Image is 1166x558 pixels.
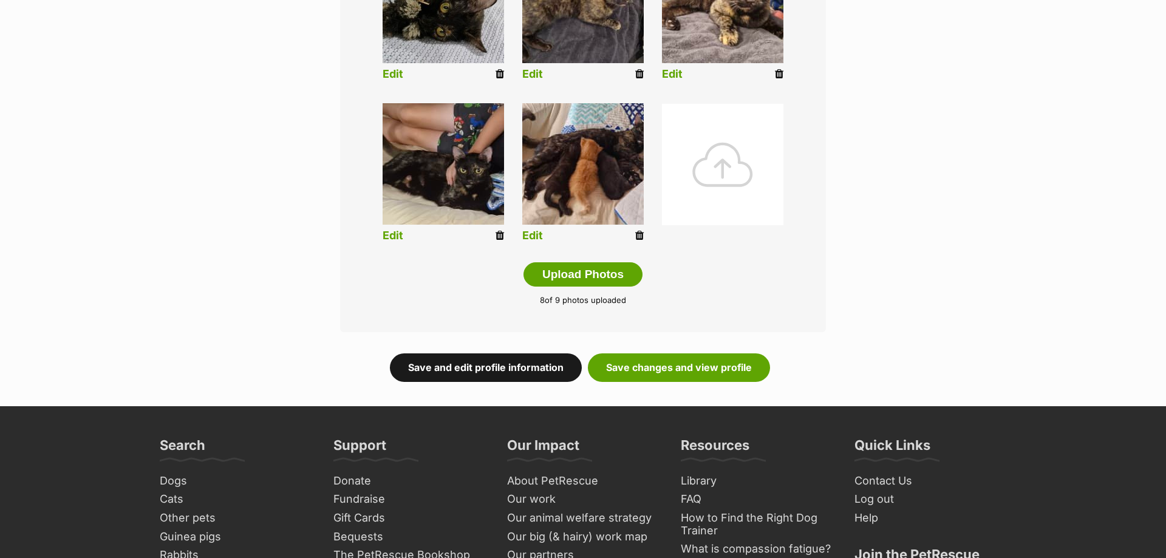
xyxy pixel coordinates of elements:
a: Edit [662,68,683,81]
a: Edit [383,68,403,81]
a: Gift Cards [329,509,490,528]
a: Save changes and view profile [588,353,770,381]
a: Fundraise [329,490,490,509]
p: of 9 photos uploaded [358,294,808,307]
a: Library [676,472,837,491]
a: Dogs [155,472,316,491]
h3: Search [160,437,205,461]
h3: Support [333,437,386,461]
a: Donate [329,472,490,491]
h3: Resources [681,437,749,461]
a: FAQ [676,490,837,509]
span: 8 [540,295,545,305]
img: yvusmjwjy9i5bvq9wkdv.jpg [383,103,504,225]
a: Cats [155,490,316,509]
h3: Our Impact [507,437,579,461]
a: Edit [383,230,403,242]
a: Log out [850,490,1011,509]
button: Upload Photos [523,262,643,287]
a: Our big (& hairy) work map [502,528,664,546]
a: Guinea pigs [155,528,316,546]
a: Our animal welfare strategy [502,509,664,528]
a: Help [850,509,1011,528]
a: Our work [502,490,664,509]
a: Other pets [155,509,316,528]
a: About PetRescue [502,472,664,491]
a: Contact Us [850,472,1011,491]
img: aagomnwgjltw8dqohfxh.jpg [522,103,644,225]
a: Edit [522,68,543,81]
a: Save and edit profile information [390,353,582,381]
h3: Quick Links [854,437,930,461]
a: Bequests [329,528,490,546]
a: Edit [522,230,543,242]
a: How to Find the Right Dog Trainer [676,509,837,540]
